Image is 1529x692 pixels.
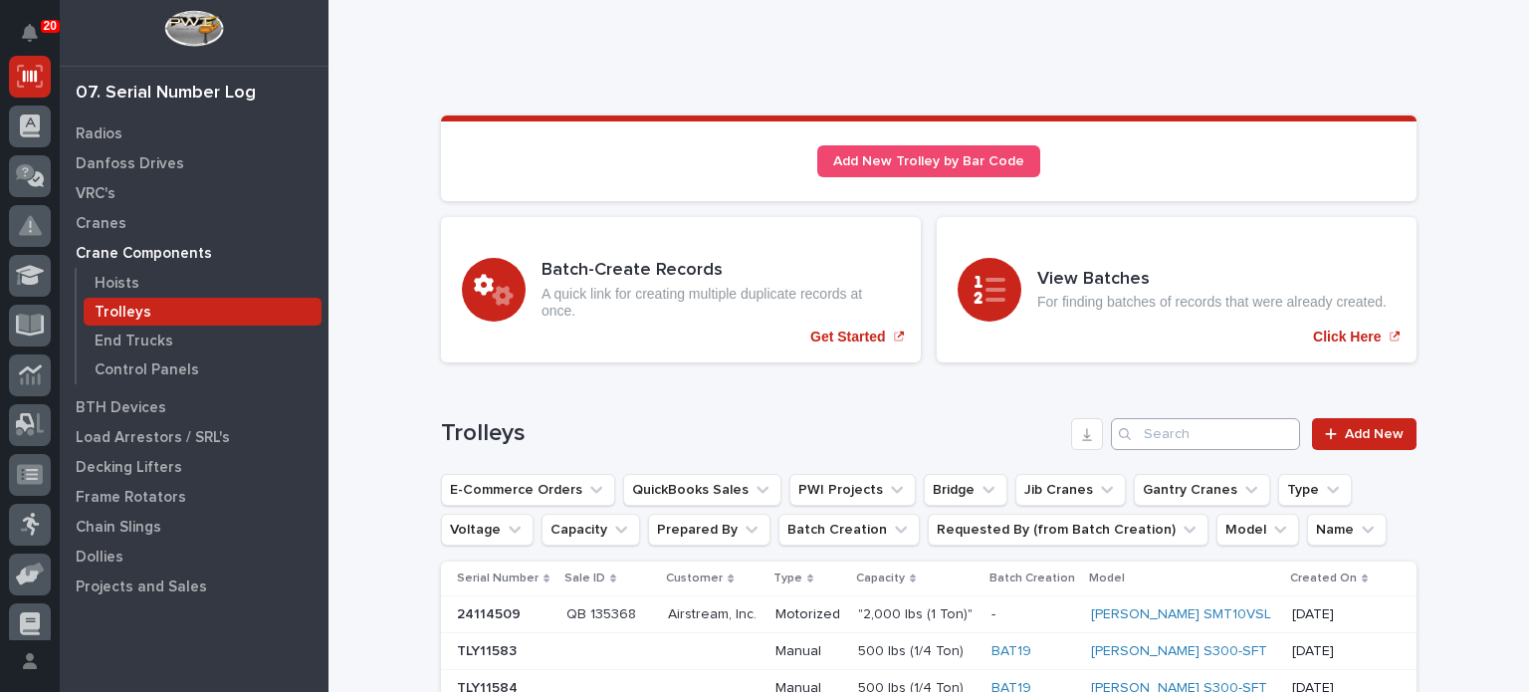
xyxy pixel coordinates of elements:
p: [DATE] [1292,606,1368,623]
button: Jib Cranes [1015,474,1126,506]
tr: 2411450924114509 QB 135368QB 135368 Airstream, Inc.Airstream, Inc. Motorized"2,000 lbs (1 Ton)""2... [441,596,1417,633]
p: Sale ID [564,568,605,589]
p: 24114509 [457,602,525,623]
button: QuickBooks Sales [623,474,781,506]
button: Model [1216,514,1299,546]
a: VRC's [60,178,328,208]
p: Click Here [1313,329,1381,346]
p: Frame Rotators [76,489,186,507]
a: Chain Slings [60,512,328,542]
a: Dollies [60,542,328,572]
p: Airstream, Inc. [668,602,761,623]
a: Decking Lifters [60,452,328,482]
span: Add New [1345,427,1404,441]
a: Click Here [937,217,1417,362]
tr: TLY11583TLY11583 Manual500 lbs (1/4 Ton)500 lbs (1/4 Ton) BAT19 [PERSON_NAME] S300-SFT [DATE] [441,633,1417,670]
a: Crane Components [60,238,328,268]
span: Add New Trolley by Bar Code [833,154,1024,168]
p: For finding batches of records that were already created. [1037,294,1387,311]
button: Voltage [441,514,534,546]
p: TLY11583 [457,639,521,660]
a: Frame Rotators [60,482,328,512]
button: Requested By (from Batch Creation) [928,514,1208,546]
p: Motorized [775,606,842,623]
a: Control Panels [77,355,328,383]
a: Hoists [77,269,328,297]
p: Capacity [856,568,905,589]
p: 500 lbs (1/4 Ton) [858,639,968,660]
div: 07. Serial Number Log [76,83,256,105]
a: Projects and Sales [60,572,328,601]
p: Type [773,568,802,589]
p: Hoists [95,275,139,293]
button: Prepared By [648,514,770,546]
p: BTH Devices [76,399,166,417]
p: Created On [1290,568,1357,589]
button: Capacity [542,514,640,546]
a: Add New Trolley by Bar Code [817,145,1040,177]
p: Serial Number [457,568,539,589]
p: Projects and Sales [76,578,207,596]
p: End Trucks [95,333,173,350]
p: Radios [76,125,122,143]
p: A quick link for creating multiple duplicate records at once. [542,286,900,320]
a: [PERSON_NAME] S300-SFT [1091,643,1267,660]
button: Batch Creation [778,514,920,546]
button: Notifications [9,12,51,54]
p: - [991,606,1075,623]
h1: Trolleys [441,419,1063,448]
p: "2,000 lbs (1 Ton)" [858,602,977,623]
a: Get Started [441,217,921,362]
button: E-Commerce Orders [441,474,615,506]
button: Type [1278,474,1352,506]
p: Danfoss Drives [76,155,184,173]
a: Add New [1312,418,1417,450]
p: Chain Slings [76,519,161,537]
p: Control Panels [95,361,199,379]
a: Radios [60,118,328,148]
a: BAT19 [991,643,1031,660]
input: Search [1111,418,1300,450]
p: Trolleys [95,304,151,322]
p: QB 135368 [566,602,640,623]
p: Cranes [76,215,126,233]
p: VRC's [76,185,115,203]
img: Workspace Logo [164,10,223,47]
p: Load Arrestors / SRL's [76,429,230,447]
p: Crane Components [76,245,212,263]
div: Notifications20 [25,24,51,56]
p: Model [1089,568,1125,589]
a: [PERSON_NAME] SMT10VSL [1091,606,1271,623]
p: [DATE] [1292,643,1368,660]
button: PWI Projects [789,474,916,506]
button: Gantry Cranes [1134,474,1270,506]
a: Cranes [60,208,328,238]
a: BTH Devices [60,392,328,422]
p: Manual [775,643,842,660]
p: Dollies [76,549,123,567]
p: Batch Creation [989,568,1075,589]
a: Trolleys [77,298,328,326]
p: Decking Lifters [76,459,182,477]
button: Name [1307,514,1387,546]
h3: Batch-Create Records [542,260,900,282]
p: Get Started [810,329,885,346]
h3: View Batches [1037,269,1387,291]
a: Danfoss Drives [60,148,328,178]
a: Load Arrestors / SRL's [60,422,328,452]
p: 20 [44,19,57,33]
a: End Trucks [77,327,328,354]
p: Customer [666,568,723,589]
button: Bridge [924,474,1007,506]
